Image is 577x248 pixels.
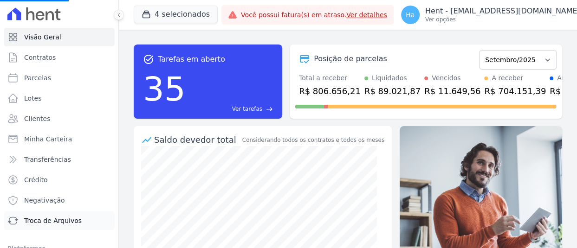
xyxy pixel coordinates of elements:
span: Tarefas em aberto [158,54,225,65]
a: Lotes [4,89,115,108]
span: Transferências [24,155,71,164]
span: east [266,106,273,113]
div: R$ 806.656,21 [299,85,361,97]
span: Ha [406,12,415,18]
div: R$ 11.649,56 [424,85,480,97]
span: task_alt [143,54,154,65]
a: Transferências [4,150,115,169]
div: A receber [492,73,523,83]
div: Vencidos [432,73,460,83]
a: Parcelas [4,69,115,87]
span: Parcelas [24,73,51,83]
a: Clientes [4,109,115,128]
div: 35 [143,65,186,113]
a: Minha Carteira [4,130,115,148]
button: 4 selecionados [134,6,218,23]
div: Total a receber [299,73,361,83]
a: Crédito [4,171,115,189]
span: Crédito [24,175,48,184]
a: Contratos [4,48,115,67]
a: Ver detalhes [346,11,387,19]
span: Minha Carteira [24,134,72,144]
a: Troca de Arquivos [4,211,115,230]
span: Troca de Arquivos [24,216,82,225]
span: Negativação [24,196,65,205]
div: Saldo devedor total [154,134,240,146]
div: R$ 89.021,87 [364,85,421,97]
span: Lotes [24,94,42,103]
div: R$ 704.151,39 [484,85,546,97]
div: Liquidados [372,73,407,83]
span: Você possui fatura(s) em atraso. [241,10,387,20]
div: Considerando todos os contratos e todos os meses [242,136,384,144]
span: Ver tarefas [232,105,262,113]
a: Ver tarefas east [189,105,273,113]
a: Visão Geral [4,28,115,46]
span: Contratos [24,53,56,62]
span: Visão Geral [24,32,61,42]
a: Negativação [4,191,115,210]
span: Clientes [24,114,50,123]
div: Posição de parcelas [314,53,387,64]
